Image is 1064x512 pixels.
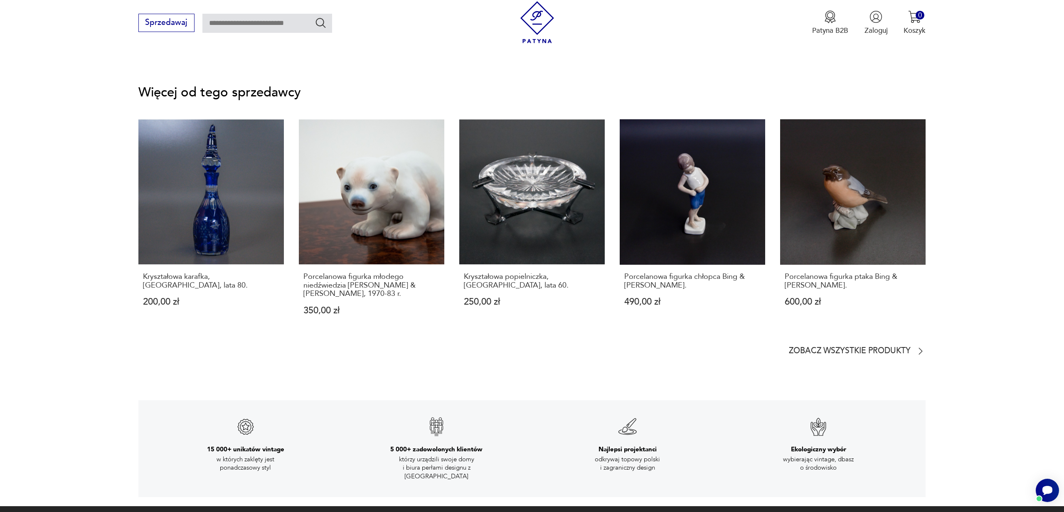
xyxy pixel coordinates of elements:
h3: Najlepsi projektanci [598,445,657,453]
h3: 5 000+ zadowolonych klientów [390,445,483,453]
p: Kryształowa karafka, [GEOGRAPHIC_DATA], lata 80. [143,273,279,290]
p: Zobacz wszystkie produkty [789,348,911,354]
img: Znak gwarancji jakości [618,417,638,437]
button: Szukaj [315,17,327,29]
img: Ikona medalu [824,10,837,23]
img: Znak gwarancji jakości [808,417,828,437]
p: Zaloguj [864,26,888,35]
p: którzy urządzili swoje domy i biura perłami designu z [GEOGRAPHIC_DATA] [391,455,482,480]
p: 490,00 zł [624,298,761,306]
p: 250,00 zł [464,298,600,306]
p: wybierając vintage, dbasz o środowisko [773,455,864,472]
iframe: Smartsupp widget button [1036,479,1059,502]
p: Kryształowa popielniczka, [GEOGRAPHIC_DATA], lata 60. [464,273,600,290]
a: Ikona medaluPatyna B2B [812,10,848,35]
button: 0Koszyk [904,10,926,35]
a: Porcelanowa figurka ptaka Bing & Grondahl.Porcelanowa figurka ptaka Bing & [PERSON_NAME].600,00 zł [780,119,926,334]
p: w których zaklęty jest ponadczasowy styl [200,455,291,472]
img: Znak gwarancji jakości [426,417,446,437]
p: odkrywaj topowy polski i zagraniczny design [582,455,673,472]
h3: Ekologiczny wybór [791,445,846,453]
p: Koszyk [904,26,926,35]
h3: 15 000+ unikatów vintage [207,445,284,453]
p: 600,00 zł [785,298,921,306]
p: Patyna B2B [812,26,848,35]
p: Porcelanowa figurka chłopca Bing & [PERSON_NAME]. [624,273,761,290]
p: Porcelanowa figurka młodego niedźwiedzia [PERSON_NAME] & [PERSON_NAME], 1970-83 r. [303,273,440,298]
button: Sprzedawaj [138,14,195,32]
div: 0 [916,11,924,20]
button: Zaloguj [864,10,888,35]
p: 350,00 zł [303,306,440,315]
a: Kryształowa popielniczka, Polska, lata 60.Kryształowa popielniczka, [GEOGRAPHIC_DATA], lata 60.25... [459,119,605,334]
img: Znak gwarancji jakości [236,417,256,437]
a: Porcelanowa figurka młodego niedźwiedzia Bing & Grondahl, 1970-83 r.Porcelanowa figurka młodego n... [299,119,444,334]
a: Sprzedawaj [138,20,195,27]
img: Ikonka użytkownika [869,10,882,23]
img: Ikona koszyka [908,10,921,23]
a: Kryształowa karafka, Polska, lata 80.Kryształowa karafka, [GEOGRAPHIC_DATA], lata 80.200,00 zł [138,119,284,334]
p: Więcej od tego sprzedawcy [138,86,926,98]
p: Porcelanowa figurka ptaka Bing & [PERSON_NAME]. [785,273,921,290]
img: Patyna - sklep z meblami i dekoracjami vintage [516,1,558,43]
a: Zobacz wszystkie produkty [789,346,926,356]
p: 200,00 zł [143,298,279,306]
a: Porcelanowa figurka chłopca Bing & Grondahl.Porcelanowa figurka chłopca Bing & [PERSON_NAME].490,... [620,119,765,334]
button: Patyna B2B [812,10,848,35]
